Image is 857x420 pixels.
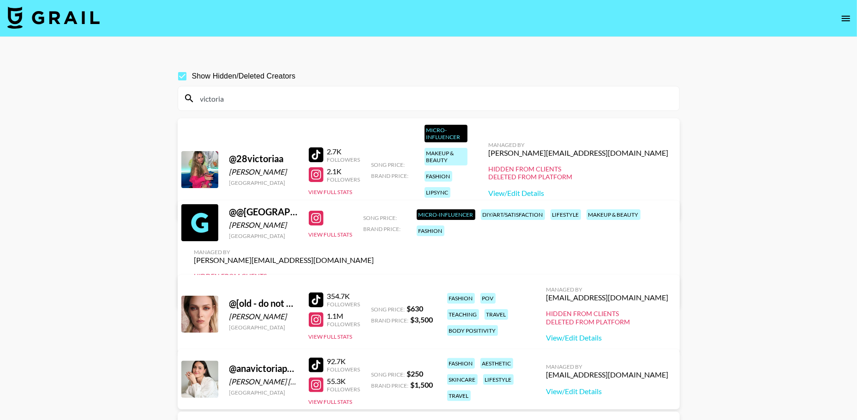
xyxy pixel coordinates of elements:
div: Followers [327,321,360,328]
a: View/Edit Details [546,387,669,396]
div: makeup & beauty [425,148,467,165]
div: [EMAIL_ADDRESS][DOMAIN_NAME] [546,370,669,379]
div: fashion [447,293,475,304]
div: fashion [425,171,452,182]
div: [PERSON_NAME] [229,167,298,177]
div: travel [447,390,471,401]
input: Search by User Name [195,91,674,106]
div: [PERSON_NAME][EMAIL_ADDRESS][DOMAIN_NAME] [194,256,374,265]
div: 55.3K [327,377,360,386]
div: [PERSON_NAME] [229,220,298,230]
div: lipsync [425,187,450,198]
button: View Full Stats [309,333,353,340]
div: [PERSON_NAME] [PERSON_NAME] [229,377,298,386]
span: Song Price: [372,161,405,168]
div: Followers [327,366,360,373]
div: Followers [327,386,360,393]
span: Brand Price: [372,172,409,179]
button: View Full Stats [309,231,353,238]
div: @ 28victoriaa [229,153,298,164]
div: 1.1M [327,311,360,321]
div: @ @[GEOGRAPHIC_DATA] [229,206,298,218]
a: View/Edit Details [546,333,669,342]
div: 2.7K [327,147,360,156]
button: View Full Stats [309,189,353,195]
div: Deleted from Platform [489,173,669,181]
div: Hidden from Clients [546,310,669,318]
div: [PERSON_NAME][EMAIL_ADDRESS][DOMAIN_NAME] [489,148,669,158]
div: Managed By [194,249,374,256]
div: Managed By [546,363,669,370]
strong: $ 1,500 [411,380,433,389]
div: travel [485,309,508,320]
span: Song Price: [372,306,405,313]
div: lifestyle [483,374,514,385]
span: Song Price: [372,371,405,378]
div: [PERSON_NAME] [229,312,298,321]
div: @ anavictoriaperez_ [229,363,298,374]
button: open drawer [837,9,855,28]
div: [GEOGRAPHIC_DATA] [229,232,298,239]
div: makeup & beauty [587,209,641,220]
span: Show Hidden/Deleted Creators [192,71,296,82]
div: teaching [447,309,479,320]
a: View/Edit Details [489,189,669,198]
strong: $ 630 [407,304,424,313]
div: Micro-Influencer [417,209,475,220]
span: Brand Price: [372,382,409,389]
div: [GEOGRAPHIC_DATA] [229,389,298,396]
div: Followers [327,156,360,163]
div: fashion [417,225,444,236]
span: Brand Price: [372,317,409,324]
div: body positivity [447,325,498,336]
div: 2.1K [327,167,360,176]
div: 354.7K [327,292,360,301]
div: Hidden from Clients [194,272,374,280]
div: 92.7K [327,357,360,366]
div: [EMAIL_ADDRESS][DOMAIN_NAME] [546,293,669,302]
div: Followers [327,176,360,183]
div: @ [old - do not use] victoria.jancke (j) [229,298,298,309]
div: aesthetic [480,358,513,369]
span: Song Price: [364,214,397,221]
div: Managed By [546,286,669,293]
div: Hidden from Clients [489,165,669,173]
div: skincare [447,374,478,385]
strong: $ 3,500 [411,315,433,324]
div: lifestyle [551,209,581,220]
div: Micro-Influencer [425,125,467,142]
div: [GEOGRAPHIC_DATA] [229,324,298,331]
button: View Full Stats [309,398,353,405]
div: fashion [447,358,475,369]
img: Grail Talent [7,6,100,29]
span: Brand Price: [364,225,401,232]
div: Managed By [489,141,669,148]
div: pov [480,293,496,304]
strong: $ 250 [407,369,424,378]
div: Deleted from Platform [546,318,669,326]
div: diy/art/satisfaction [481,209,545,220]
div: [GEOGRAPHIC_DATA] [229,179,298,186]
div: Followers [327,301,360,308]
